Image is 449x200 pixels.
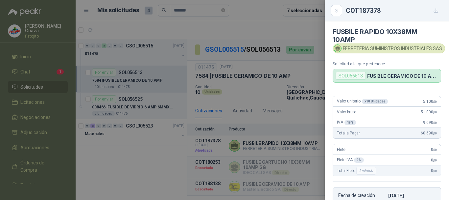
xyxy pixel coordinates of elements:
[346,5,441,16] div: COT187378
[354,157,364,163] div: 0 %
[423,120,437,125] span: 9.690
[344,120,356,125] div: 19 %
[356,167,376,175] div: Incluido
[431,158,437,162] span: 0
[433,110,437,114] span: ,00
[338,193,386,198] p: Fecha de creación
[333,7,341,14] button: Close
[431,147,437,152] span: 0
[337,147,345,152] span: Flete
[337,157,364,163] span: Flete IVA
[433,121,437,125] span: ,00
[433,169,437,173] span: ,00
[337,110,356,114] span: Valor bruto
[433,100,437,103] span: ,00
[433,131,437,135] span: ,00
[421,131,437,135] span: 60.690
[333,61,441,66] p: Solicitud a la que pertenece
[333,28,441,43] h4: FUSBILE RAPIDO 10X38MM 10AMP
[337,120,356,125] span: IVA
[337,131,360,135] span: Total a Pagar
[367,73,438,79] p: FUSIBLE CERAMICO DE 10 AMP
[333,43,445,53] div: FERRETERIA SUMINISTROS INDUSTRIALES SAS
[337,167,377,175] span: Total Flete
[337,99,388,104] span: Valor unitario
[336,72,366,80] div: SOL056513
[431,168,437,173] span: 0
[423,99,437,104] span: 5.100
[388,193,436,198] p: [DATE]
[433,158,437,162] span: ,00
[421,110,437,114] span: 51.000
[433,148,437,152] span: ,00
[362,99,388,104] div: x 10 Unidades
